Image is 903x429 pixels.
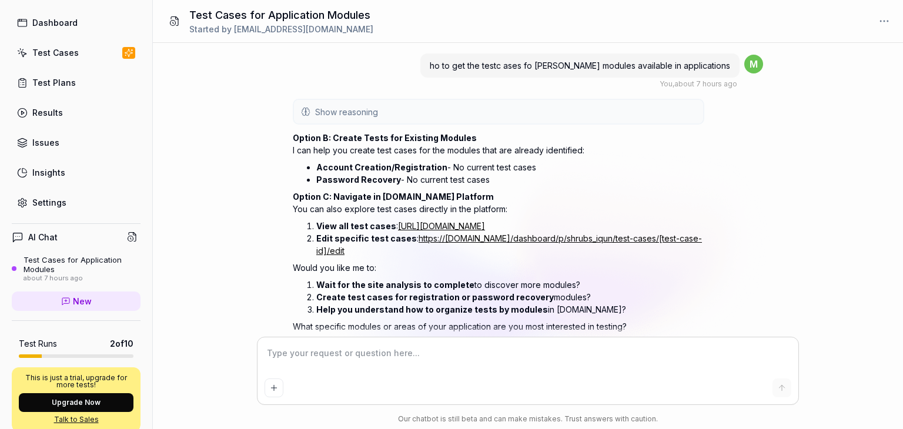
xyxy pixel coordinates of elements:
div: Test Cases for Application Modules [24,255,141,274]
strong: Help you understand how to organize tests by modules [316,304,548,314]
p: This is just a trial, upgrade for more tests! [19,374,133,388]
strong: Option B: Create Tests for Existing Modules [293,133,477,143]
p: You can also explore test cases directly in the platform: [293,190,704,215]
h5: Test Runs [19,338,57,349]
div: about 7 hours ago [24,274,141,283]
h4: AI Chat [28,231,58,243]
span: New [73,295,92,307]
p: I can help you create test cases for the modules that are already identified: [293,132,704,156]
span: 2 of 10 [110,337,133,350]
a: Dashboard [12,11,141,34]
li: : [316,232,704,257]
li: : [316,220,704,232]
li: - No current test cases [316,173,704,186]
button: Show reasoning [294,100,703,123]
div: Our chatbot is still beta and can make mistakes. Trust answers with caution. [257,414,798,424]
div: Results [32,106,63,119]
p: What specific modules or areas of your application are you most interested in testing? [293,320,704,333]
span: You [660,79,673,88]
a: Results [12,101,141,124]
button: Add attachment [265,378,283,397]
span: Show reasoning [315,106,378,118]
a: Insights [12,161,141,184]
strong: View all test cases [316,221,396,231]
div: Issues [32,136,59,149]
a: New [12,291,141,311]
li: in [DOMAIN_NAME]? [316,303,704,316]
li: - No current test cases [316,161,704,173]
li: to discover more modules? [316,279,704,291]
h1: Test Cases for Application Modules [189,7,373,23]
span: ho to get the testc ases fo [PERSON_NAME] modules available in applications [430,61,730,71]
div: Insights [32,166,65,179]
li: modules? [316,291,704,303]
div: Test Plans [32,76,76,89]
button: Upgrade Now [19,393,133,412]
a: Settings [12,191,141,214]
strong: Create test cases for registration or password recovery [316,292,554,302]
strong: Option C: Navigate in [DOMAIN_NAME] Platform [293,192,494,202]
div: Dashboard [32,16,78,29]
a: Test Cases [12,41,141,64]
a: [URL][DOMAIN_NAME] [398,221,485,231]
strong: Account Creation/Registration [316,162,447,172]
strong: Password Recovery [316,175,401,185]
a: Test Cases for Application Modulesabout 7 hours ago [12,255,141,282]
span: m [744,55,763,73]
strong: Edit specific test cases [316,233,417,243]
strong: Wait for the site analysis to complete [316,280,474,290]
a: Talk to Sales [19,414,133,425]
div: Started by [189,23,373,35]
div: Settings [32,196,66,209]
div: Test Cases [32,46,79,59]
div: , about 7 hours ago [660,79,737,89]
a: https://[DOMAIN_NAME]/dashboard/p/shrubs_iqun/test-cases/[test-case-id]/edit [316,233,702,256]
a: Issues [12,131,141,154]
a: Test Plans [12,71,141,94]
p: Would you like me to: [293,262,704,274]
span: [EMAIL_ADDRESS][DOMAIN_NAME] [234,24,373,34]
